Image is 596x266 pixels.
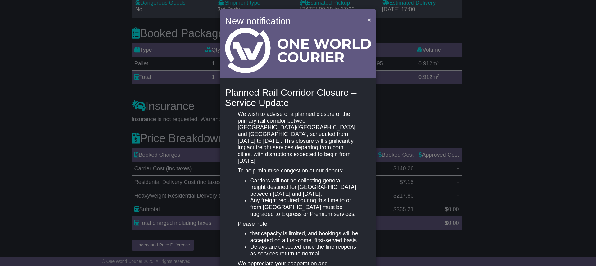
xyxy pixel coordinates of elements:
li: that capacity is limited, and bookings will be accepted on a first-come, first-served basis. [250,230,358,244]
p: We wish to advise of a planned closure of the primary rail corridor between [GEOGRAPHIC_DATA]/[GE... [238,111,358,164]
h4: Planned Rail Corridor Closure – Service Update [225,87,371,108]
li: Delays are expected once the line reopens as services return to normal. [250,244,358,257]
p: To help minimise congestion at our depots: [238,168,358,174]
img: Light [225,28,371,73]
p: Please note [238,221,358,228]
button: Close [364,13,374,26]
li: Any freight required during this time to or from [GEOGRAPHIC_DATA] must be upgraded to Express or... [250,197,358,217]
li: Carriers will not be collecting general freight destined for [GEOGRAPHIC_DATA] between [DATE] and... [250,177,358,198]
span: × [367,16,371,23]
h4: New notification [225,14,358,28]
